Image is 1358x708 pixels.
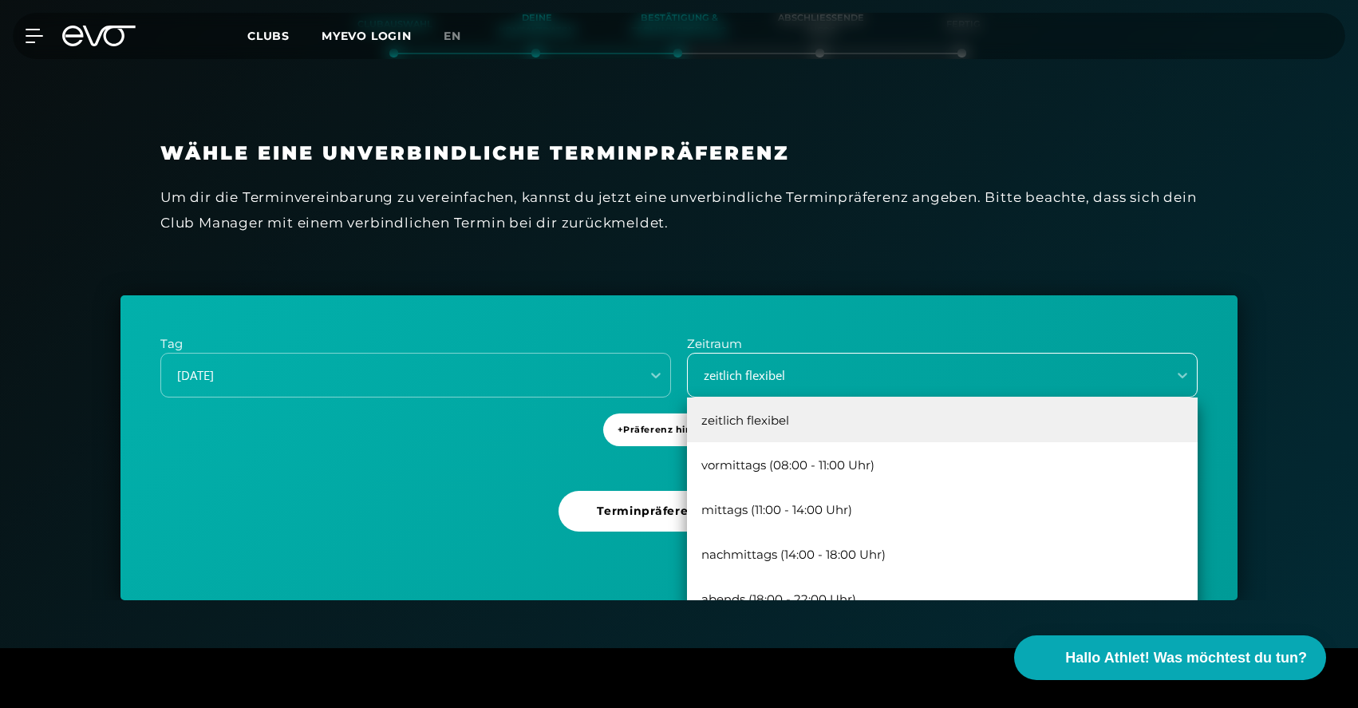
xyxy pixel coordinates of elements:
[687,532,1198,576] div: nachmittags (14:00 - 18:00 Uhr)
[687,576,1198,621] div: abends (18:00 - 22:00 Uhr)
[444,27,480,45] a: en
[444,29,461,43] span: en
[689,366,1156,385] div: zeitlich flexibel
[322,29,412,43] a: MYEVO LOGIN
[1014,635,1326,680] button: Hallo Athlet! Was möchtest du tun?
[163,366,630,385] div: [DATE]
[160,141,1198,165] h3: Wähle eine unverbindliche Terminpräferenz
[687,487,1198,532] div: mittags (11:00 - 14:00 Uhr)
[1065,647,1307,669] span: Hallo Athlet! Was möchtest du tun?
[559,491,799,560] a: Terminpräferenz senden
[687,442,1198,487] div: vormittags (08:00 - 11:00 Uhr)
[618,423,735,437] span: + Präferenz hinzufügen
[687,398,1198,442] div: zeitlich flexibel
[687,335,1198,354] p: Zeitraum
[160,184,1198,236] div: Um dir die Terminvereinbarung zu vereinfachen, kannst du jetzt eine unverbindliche Terminpräferen...
[597,503,754,520] span: Terminpräferenz senden
[160,335,671,354] p: Tag
[247,28,322,43] a: Clubs
[247,29,290,43] span: Clubs
[603,413,756,475] a: +Präferenz hinzufügen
